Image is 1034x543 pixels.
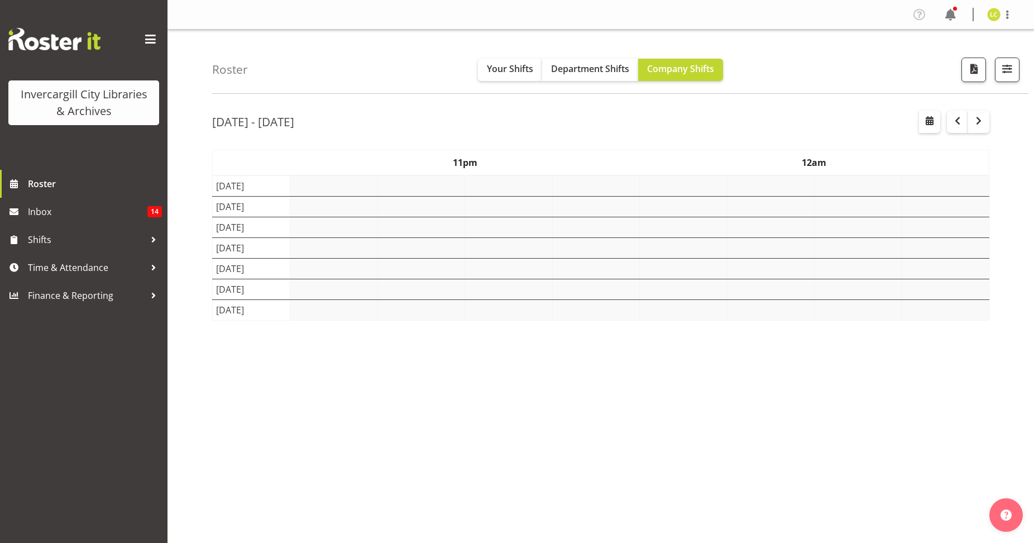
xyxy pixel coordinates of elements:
[213,175,290,197] td: [DATE]
[28,259,145,276] span: Time & Attendance
[551,63,629,75] span: Department Shifts
[478,59,542,81] button: Your Shifts
[640,150,989,176] th: 12am
[8,28,100,50] img: Rosterit website logo
[1001,509,1012,521] img: help-xxl-2.png
[647,63,714,75] span: Company Shifts
[638,59,723,81] button: Company Shifts
[28,231,145,248] span: Shifts
[995,58,1019,82] button: Filter Shifts
[487,63,533,75] span: Your Shifts
[147,206,162,217] span: 14
[987,8,1001,21] img: linda-cooper11673.jpg
[212,63,248,76] h4: Roster
[542,59,638,81] button: Department Shifts
[213,300,290,321] td: [DATE]
[28,175,162,192] span: Roster
[213,238,290,259] td: [DATE]
[213,259,290,279] td: [DATE]
[212,115,294,129] h2: [DATE] - [DATE]
[961,58,986,82] button: Download a PDF of the roster according to the set date range.
[28,203,147,220] span: Inbox
[213,279,290,300] td: [DATE]
[28,287,145,304] span: Finance & Reporting
[213,217,290,238] td: [DATE]
[213,197,290,217] td: [DATE]
[290,150,640,176] th: 11pm
[919,111,940,133] button: Select a specific date within the roster.
[20,86,148,120] div: Invercargill City Libraries & Archives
